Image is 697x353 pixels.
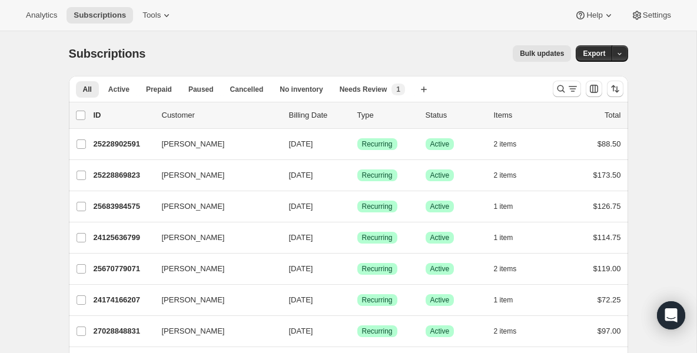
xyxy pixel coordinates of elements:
div: IDCustomerBilling DateTypeStatusItemsTotal [94,109,621,121]
div: Type [357,109,416,121]
span: Active [430,171,450,180]
p: Total [605,109,620,121]
span: [DATE] [289,233,313,242]
span: 2 items [494,327,517,336]
button: Customize table column order and visibility [586,81,602,97]
span: $119.00 [593,264,621,273]
span: Active [430,233,450,242]
span: [PERSON_NAME] [162,169,225,181]
span: 1 item [494,202,513,211]
span: Needs Review [340,85,387,94]
span: 2 items [494,171,517,180]
p: 25228869823 [94,169,152,181]
span: Recurring [362,233,393,242]
span: Active [430,202,450,211]
span: Recurring [362,295,393,305]
span: [PERSON_NAME] [162,263,225,275]
div: Open Intercom Messenger [657,301,685,329]
p: Customer [162,109,280,121]
span: 2 items [494,264,517,274]
div: 25228869823[PERSON_NAME][DATE]SuccessRecurringSuccessActive2 items$173.50 [94,167,621,184]
span: [DATE] [289,327,313,335]
p: ID [94,109,152,121]
p: 27028848831 [94,325,152,337]
button: Sort the results [607,81,623,97]
span: [DATE] [289,295,313,304]
div: 25228902591[PERSON_NAME][DATE]SuccessRecurringSuccessActive2 items$88.50 [94,136,621,152]
span: Tools [142,11,161,20]
span: $88.50 [598,139,621,148]
div: 25670779071[PERSON_NAME][DATE]SuccessRecurringSuccessActive2 items$119.00 [94,261,621,277]
span: Subscriptions [69,47,146,60]
span: Active [430,264,450,274]
button: 1 item [494,198,526,215]
span: [DATE] [289,264,313,273]
span: Recurring [362,139,393,149]
div: Items [494,109,553,121]
p: Status [426,109,484,121]
button: 1 item [494,292,526,308]
span: Bulk updates [520,49,564,58]
span: Recurring [362,202,393,211]
span: [DATE] [289,202,313,211]
span: [DATE] [289,171,313,179]
button: [PERSON_NAME] [155,259,273,278]
span: Help [586,11,602,20]
span: Prepaid [146,85,172,94]
button: 1 item [494,229,526,246]
span: Paused [188,85,214,94]
span: 1 [396,85,400,94]
span: Active [430,295,450,305]
div: 27028848831[PERSON_NAME][DATE]SuccessRecurringSuccessActive2 items$97.00 [94,323,621,339]
span: 1 item [494,295,513,305]
p: 25228902591 [94,138,152,150]
span: Export [583,49,605,58]
span: $97.00 [598,327,621,335]
span: $126.75 [593,202,621,211]
span: Settings [643,11,671,20]
span: [PERSON_NAME] [162,294,225,306]
button: Search and filter results [553,81,581,97]
span: Active [430,139,450,149]
button: 2 items [494,136,530,152]
button: 2 items [494,167,530,184]
button: [PERSON_NAME] [155,228,273,247]
span: [PERSON_NAME] [162,138,225,150]
span: [PERSON_NAME] [162,325,225,337]
button: Export [576,45,612,62]
span: Subscriptions [74,11,126,20]
div: 24125636799[PERSON_NAME][DATE]SuccessRecurringSuccessActive1 item$114.75 [94,229,621,246]
span: 1 item [494,233,513,242]
span: [PERSON_NAME] [162,232,225,244]
span: Active [108,85,130,94]
p: 24174166207 [94,294,152,306]
span: Recurring [362,264,393,274]
button: Bulk updates [513,45,571,62]
span: No inventory [280,85,323,94]
button: Analytics [19,7,64,24]
span: All [83,85,92,94]
p: Billing Date [289,109,348,121]
span: Recurring [362,327,393,336]
span: Analytics [26,11,57,20]
span: $72.25 [598,295,621,304]
button: [PERSON_NAME] [155,291,273,309]
button: [PERSON_NAME] [155,322,273,341]
p: 25670779071 [94,263,152,275]
span: 2 items [494,139,517,149]
button: Help [567,7,621,24]
button: 2 items [494,261,530,277]
button: [PERSON_NAME] [155,135,273,154]
p: 25683984575 [94,201,152,212]
div: 24174166207[PERSON_NAME][DATE]SuccessRecurringSuccessActive1 item$72.25 [94,292,621,308]
span: Active [430,327,450,336]
button: [PERSON_NAME] [155,197,273,216]
button: Tools [135,7,180,24]
button: Create new view [414,81,433,98]
div: 25683984575[PERSON_NAME][DATE]SuccessRecurringSuccessActive1 item$126.75 [94,198,621,215]
span: Cancelled [230,85,264,94]
button: 2 items [494,323,530,339]
button: [PERSON_NAME] [155,166,273,185]
span: [PERSON_NAME] [162,201,225,212]
span: [DATE] [289,139,313,148]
